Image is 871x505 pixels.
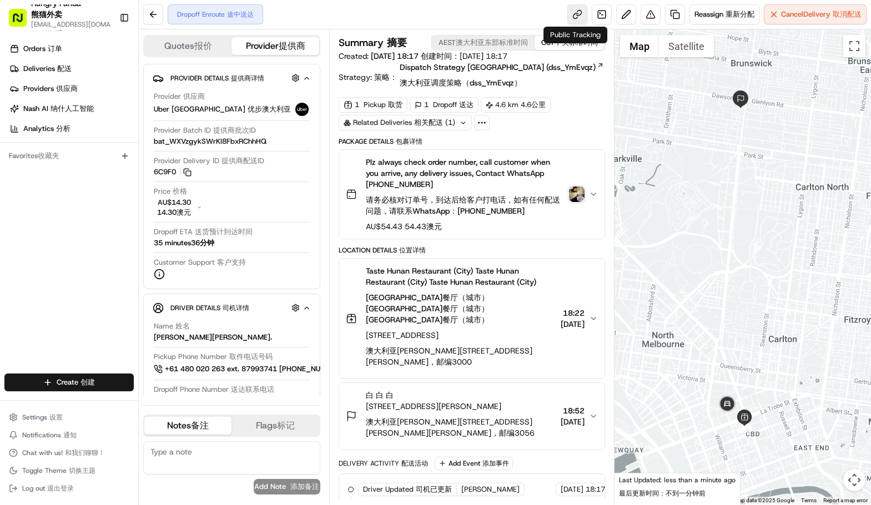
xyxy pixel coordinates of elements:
span: 提供商配送ID [221,156,264,165]
span: +61 480 020 263 ext. 87993741 [165,364,404,374]
span: Provider Details [170,74,264,83]
a: Powered byPylon [78,275,134,284]
span: 取件电话号码 [229,352,273,361]
span: Notifications [22,431,77,440]
span: [PERSON_NAME] [461,484,520,494]
span: Provider Delivery ID [154,156,264,166]
div: 💻 [94,249,103,258]
span: 报价 [194,40,212,52]
span: Cancel Delivery [781,9,862,19]
h3: Summary [339,38,407,48]
button: Driver Details 司机详情 [153,299,311,317]
button: Map camera controls [843,469,865,491]
div: Public Tracking [543,27,607,43]
button: CST [535,36,605,50]
span: Log out [22,484,74,493]
button: Flags [231,417,319,435]
span: 8月15日 [43,172,69,181]
span: 重新分配 [726,9,754,19]
span: Settings [22,413,63,422]
span: 熊猫外卖 [31,9,62,19]
span: 送达联系电话 [231,385,274,394]
span: 配送 [57,64,72,73]
button: Toggle Theme 切换主题 [4,463,134,478]
button: AEST [432,36,535,50]
span: • [92,202,96,211]
button: See all [172,142,202,155]
img: uber-new-logo.jpeg [295,103,309,116]
span: Customer Support [154,257,246,267]
div: Start new chat [50,106,182,117]
span: AU$14.30 [157,198,191,217]
span: 36分钟 [191,238,214,248]
span: 最后更新时间：不到一分钟前 [619,489,706,498]
div: Location Details [339,246,605,255]
button: Settings 设置 [4,410,134,425]
span: Analytics [23,124,71,134]
img: Nash [11,11,33,33]
span: Uber [GEOGRAPHIC_DATA] [154,104,291,114]
span: 送达 [459,100,474,109]
div: Related Deliveries (1) [339,115,472,130]
span: 收藏夹 [38,151,59,160]
div: Package Details [339,137,605,146]
span: [STREET_ADDRESS] [366,330,556,372]
button: Notifications 通知 [4,427,134,443]
span: 添加事件 [482,459,509,468]
span: 8月7日 [98,202,120,211]
span: 备注 [191,420,209,431]
span: 澳大利亚[PERSON_NAME][STREET_ADDRESS][PERSON_NAME][PERSON_NAME]，邮编3056 [366,417,535,438]
span: 和我们聊聊！ [65,448,105,457]
button: 白 白 白[STREET_ADDRESS][PERSON_NAME]澳大利亚[PERSON_NAME][STREET_ADDRESS][PERSON_NAME][PERSON_NAME]，邮编3... [339,383,605,450]
button: Add Event 添加事件 [435,457,513,470]
span: 送货预计到达时间 [195,227,253,236]
button: Taste Hunan Restaurant (City) Taste Hunan Restaurant (City) Taste Hunan Restaurant (City)[GEOGRAP... [339,259,605,378]
div: 1 [740,409,752,421]
span: 澳大利亚调度策略（dss_YmEvqz） [400,78,522,88]
span: Price [154,186,187,196]
button: Start new chat [189,109,202,123]
button: Hungry Panda 熊猫外卖[EMAIL_ADDRESS][DOMAIN_NAME] [4,4,115,31]
button: AU$14.30 14.30澳元 [154,198,251,218]
div: [PERSON_NAME] [154,332,272,342]
span: 提供商 [279,40,305,52]
span: Plz always check order number, call customer when you arrive, any delivery issues, Contact WhatsA... [366,156,565,221]
button: Provider [231,37,319,55]
span: Driver Details [170,304,249,312]
span: [PERSON_NAME] [34,202,90,211]
a: Report a map error [823,497,868,503]
span: Provider Batch ID [154,125,256,135]
span: Pickup Phone Number [154,352,273,362]
span: Provider [154,92,205,102]
span: 摘要 [387,36,407,49]
div: 1 Pickup [339,97,407,113]
a: 💻API Documentation [89,244,183,264]
span: AU$54.43 [366,221,565,232]
div: 35 minutes [154,238,214,248]
span: 位置详情 [399,246,426,255]
button: Reassign 重新分配 [689,4,759,24]
button: Quotes [144,37,231,55]
div: Past conversations [11,144,71,153]
span: Deliveries [23,64,72,74]
span: 18:17 CST [586,484,688,494]
span: Name [154,321,190,331]
span: 4.6公里 [521,100,546,109]
span: 订单 [48,44,62,53]
span: 请务必核对订单号，到达后给客户打电话，如有任何配送问题，请联系WhatsApp：[PHONE_NUMBER] [366,195,560,216]
button: [EMAIL_ADDRESS][DOMAIN_NAME] [31,20,110,38]
span: 54.43澳元 [405,221,442,231]
span: 客户支持 [217,257,246,267]
span: Map data ©2025 Google [734,497,794,503]
span: 14.30澳元 [157,208,191,217]
div: Delivery Activity [339,459,428,468]
div: 📗 [11,249,20,258]
span: Toggle Theme [22,466,95,475]
span: Pylon [110,275,134,284]
span: 司机已更新 [416,484,452,494]
span: Nash AI [23,104,94,114]
button: Chat with us! 和我们聊聊！ [4,445,134,461]
img: photo_proof_of_pickup image [569,186,585,202]
span: 标记 [277,420,295,431]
